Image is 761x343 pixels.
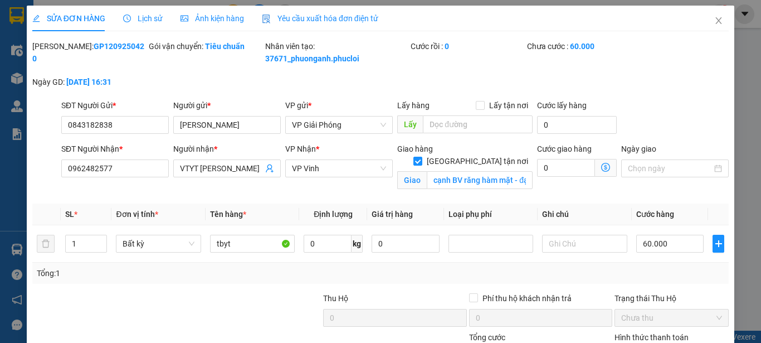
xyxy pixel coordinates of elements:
[614,292,729,305] div: Trạng thái Thu Hộ
[181,15,188,22] span: picture
[713,239,724,248] span: plus
[397,171,427,189] span: Giao
[14,14,70,70] img: logo.jpg
[65,210,74,219] span: SL
[205,42,245,51] b: Tiêu chuẩn
[485,99,533,112] span: Lấy tận nơi
[352,235,363,253] span: kg
[422,155,533,167] span: [GEOGRAPHIC_DATA] tận nơi
[601,163,610,172] span: dollar-circle
[32,14,105,23] span: SỬA ĐƠN HÀNG
[537,144,592,153] label: Cước giao hàng
[537,116,617,134] input: Cước lấy hàng
[314,210,353,219] span: Định lượng
[621,310,722,326] span: Chưa thu
[703,6,734,37] button: Close
[570,42,594,51] b: 60.000
[61,143,169,155] div: SĐT Người Nhận
[104,27,466,41] li: [PERSON_NAME], [PERSON_NAME]
[149,40,263,52] div: Gói vận chuyển:
[32,40,147,65] div: [PERSON_NAME]:
[469,333,505,342] span: Tổng cước
[542,235,627,253] input: Ghi Chú
[14,81,149,99] b: GỬI : VP Giải Phóng
[37,267,295,279] div: Tổng: 1
[104,41,466,55] li: Hotline: 02386655777, 02462925925, 0944789456
[713,235,724,253] button: plus
[537,101,587,110] label: Cước lấy hàng
[292,117,386,133] span: VP Giải Phóng
[614,333,689,342] label: Hình thức thanh toán
[397,115,423,133] span: Lấy
[427,171,533,189] input: Giao tận nơi
[527,40,641,52] div: Chưa cước :
[66,78,111,86] b: [DATE] 16:31
[397,101,430,110] span: Lấy hàng
[292,160,386,177] span: VP Vinh
[445,42,449,51] b: 0
[538,204,631,225] th: Ghi chú
[123,14,163,23] span: Lịch sử
[32,15,40,22] span: edit
[61,99,169,112] div: SĐT Người Gửi
[621,144,656,153] label: Ngày giao
[173,143,281,155] div: Người nhận
[323,294,348,303] span: Thu Hộ
[181,14,244,23] span: Ảnh kiện hàng
[265,164,274,173] span: user-add
[265,40,408,65] div: Nhân viên tạo:
[173,99,281,112] div: Người gửi
[636,210,674,219] span: Cước hàng
[116,210,158,219] span: Đơn vị tính
[285,99,393,112] div: VP gửi
[411,40,525,52] div: Cước rồi :
[423,115,533,133] input: Dọc đường
[628,162,712,175] input: Ngày giao
[262,14,378,23] span: Yêu cầu xuất hóa đơn điện tử
[397,144,433,153] span: Giao hàng
[210,210,246,219] span: Tên hàng
[372,210,413,219] span: Giá trị hàng
[265,54,359,63] b: 37671_phuonganh.phucloi
[444,204,538,225] th: Loại phụ phí
[32,76,147,88] div: Ngày GD:
[210,235,295,253] input: VD: Bàn, Ghế
[714,16,723,25] span: close
[37,235,55,253] button: delete
[262,15,271,23] img: icon
[478,292,576,305] span: Phí thu hộ khách nhận trả
[123,235,194,252] span: Bất kỳ
[123,15,131,22] span: clock-circle
[285,144,316,153] span: VP Nhận
[537,159,595,177] input: Cước giao hàng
